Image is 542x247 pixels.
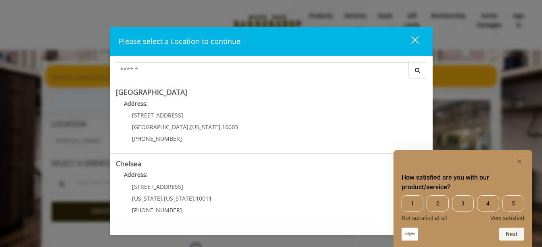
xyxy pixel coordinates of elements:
[402,36,418,48] div: close dialog
[222,123,238,131] span: 10003
[502,195,524,211] span: 5
[220,123,222,131] span: ,
[402,157,524,241] div: How satisfied are you with our product/service? Select an option from 1 to 5, with 1 being Not sa...
[116,230,187,240] b: [GEOGRAPHIC_DATA]
[188,123,190,131] span: ,
[132,206,182,214] span: [PHONE_NUMBER]
[499,228,524,241] button: Next question
[132,195,162,202] span: [US_STATE]
[116,62,409,78] input: Search Center
[132,123,188,131] span: [GEOGRAPHIC_DATA]
[116,62,427,82] div: Center Select
[124,100,148,107] b: Address:
[515,157,524,166] button: Hide survey
[132,135,182,142] span: [PHONE_NUMBER]
[402,195,423,211] span: 1
[132,183,183,190] span: [STREET_ADDRESS]
[452,195,474,211] span: 3
[477,195,499,211] span: 4
[396,33,424,50] button: close dialog
[427,195,448,211] span: 2
[116,87,187,97] b: [GEOGRAPHIC_DATA]
[402,195,524,221] div: How satisfied are you with our product/service? Select an option from 1 to 5, with 1 being Not sa...
[490,215,524,221] span: Very satisfied
[116,159,142,168] b: Chelsea
[132,111,183,119] span: [STREET_ADDRESS]
[119,36,241,46] span: Please select a Location to continue
[190,123,220,131] span: [US_STATE]
[196,195,212,202] span: 10011
[124,171,148,178] b: Address:
[194,195,196,202] span: ,
[164,195,194,202] span: [US_STATE]
[162,195,164,202] span: ,
[413,67,422,73] i: Search button
[402,173,524,192] h2: How satisfied are you with our product/service? Select an option from 1 to 5, with 1 being Not sa...
[402,215,447,221] span: Not satisfied at all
